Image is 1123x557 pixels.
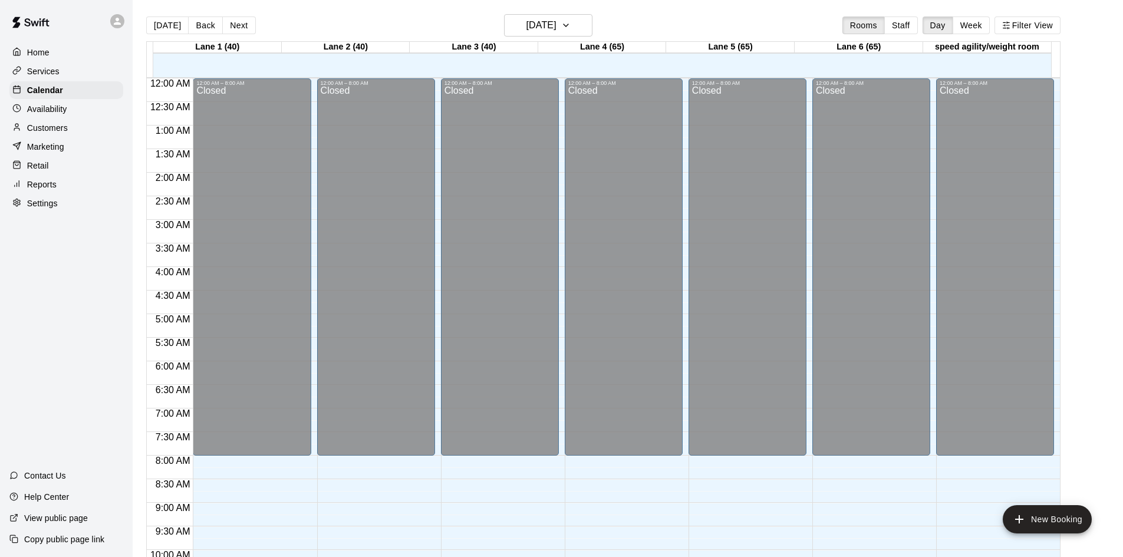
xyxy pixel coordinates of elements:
p: Help Center [24,491,69,503]
span: 12:00 AM [147,78,193,88]
div: Lane 1 (40) [153,42,282,53]
div: 12:00 AM – 8:00 AM [568,80,679,86]
span: 8:30 AM [153,479,193,489]
p: Retail [27,160,49,172]
span: 3:00 AM [153,220,193,230]
p: Customers [27,122,68,134]
div: Closed [196,86,307,460]
a: Customers [9,119,123,137]
div: Closed [816,86,927,460]
button: Rooms [842,17,885,34]
div: Closed [568,86,679,460]
h6: [DATE] [526,17,556,34]
div: Lane 4 (65) [538,42,667,53]
button: Week [953,17,990,34]
div: Closed [940,86,1050,460]
div: Lane 3 (40) [410,42,538,53]
div: 12:00 AM – 8:00 AM: Closed [317,78,435,456]
div: 12:00 AM – 8:00 AM [321,80,432,86]
div: Lane 5 (65) [666,42,795,53]
a: Settings [9,195,123,212]
span: 3:30 AM [153,243,193,253]
a: Retail [9,157,123,174]
a: Reports [9,176,123,193]
a: Availability [9,100,123,118]
button: Back [188,17,223,34]
div: Lane 2 (40) [282,42,410,53]
div: speed agility/weight room [923,42,1052,53]
p: Settings [27,197,58,209]
div: 12:00 AM – 8:00 AM [196,80,307,86]
span: 4:30 AM [153,291,193,301]
div: Closed [692,86,803,460]
span: 9:00 AM [153,503,193,513]
p: Calendar [27,84,63,96]
div: Lane 6 (65) [795,42,923,53]
p: Reports [27,179,57,190]
div: 12:00 AM – 8:00 AM: Closed [936,78,1054,456]
a: Calendar [9,81,123,99]
span: 9:30 AM [153,526,193,536]
div: Closed [321,86,432,460]
p: Services [27,65,60,77]
div: 12:00 AM – 8:00 AM: Closed [193,78,311,456]
button: [DATE] [504,14,592,37]
a: Services [9,62,123,80]
a: Marketing [9,138,123,156]
span: 5:30 AM [153,338,193,348]
button: Day [923,17,953,34]
span: 8:00 AM [153,456,193,466]
p: Availability [27,103,67,115]
div: 12:00 AM – 8:00 AM: Closed [812,78,930,456]
p: Contact Us [24,470,66,482]
button: Next [222,17,255,34]
p: View public page [24,512,88,524]
a: Home [9,44,123,61]
span: 4:00 AM [153,267,193,277]
div: 12:00 AM – 8:00 AM [816,80,927,86]
span: 2:00 AM [153,173,193,183]
span: 6:30 AM [153,385,193,395]
p: Marketing [27,141,64,153]
span: 1:00 AM [153,126,193,136]
span: 7:30 AM [153,432,193,442]
span: 12:30 AM [147,102,193,112]
button: add [1003,505,1092,533]
span: 6:00 AM [153,361,193,371]
div: 12:00 AM – 8:00 AM [692,80,803,86]
div: 12:00 AM – 8:00 AM: Closed [565,78,683,456]
span: 2:30 AM [153,196,193,206]
div: 12:00 AM – 8:00 AM: Closed [689,78,806,456]
span: 1:30 AM [153,149,193,159]
div: 12:00 AM – 8:00 AM [444,80,555,86]
div: 12:00 AM – 8:00 AM [940,80,1050,86]
div: Closed [444,86,555,460]
button: [DATE] [146,17,189,34]
div: 12:00 AM – 8:00 AM: Closed [441,78,559,456]
span: 5:00 AM [153,314,193,324]
p: Home [27,47,50,58]
button: Filter View [994,17,1061,34]
button: Staff [884,17,918,34]
p: Copy public page link [24,533,104,545]
span: 7:00 AM [153,408,193,418]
